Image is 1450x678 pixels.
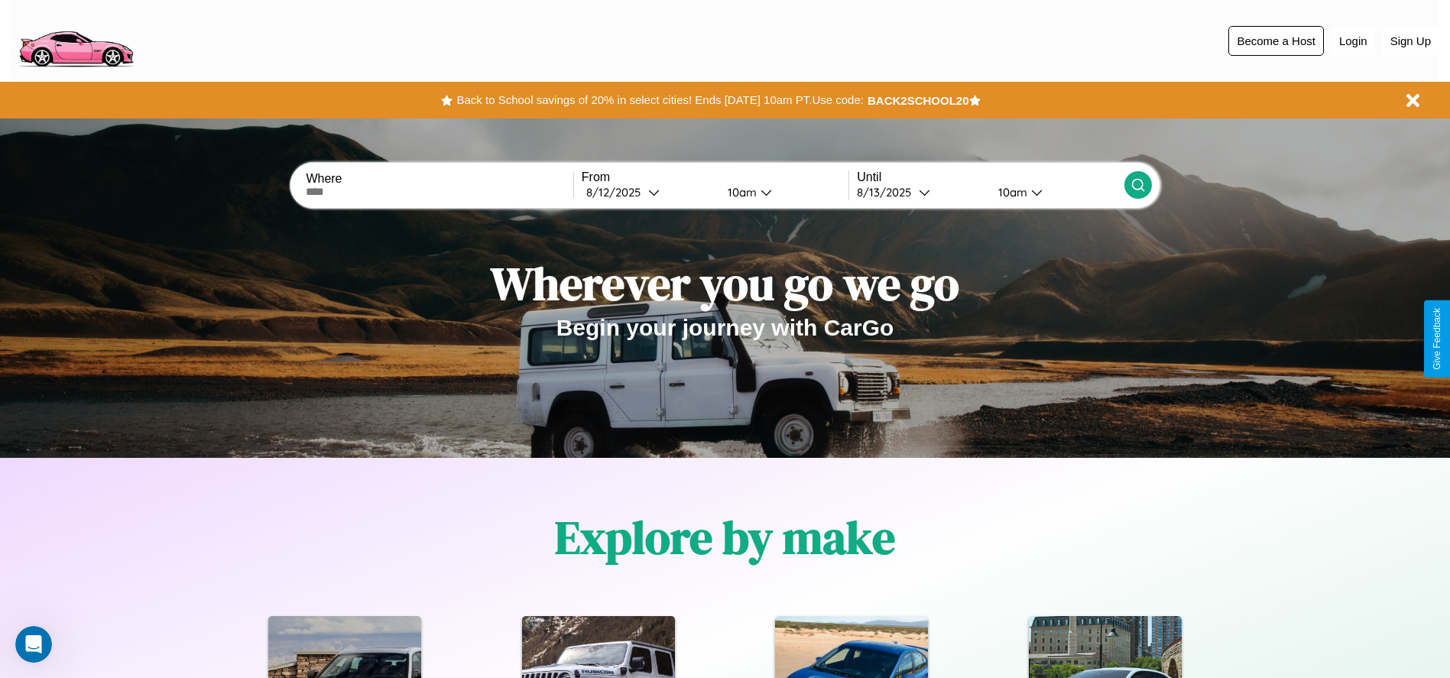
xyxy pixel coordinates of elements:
[11,8,140,71] img: logo
[1332,27,1375,55] button: Login
[868,94,969,107] b: BACK2SCHOOL20
[715,184,849,200] button: 10am
[1228,26,1324,56] button: Become a Host
[857,170,1124,184] label: Until
[720,185,761,200] div: 10am
[857,185,919,200] div: 8 / 13 / 2025
[991,185,1031,200] div: 10am
[306,172,573,186] label: Where
[582,184,715,200] button: 8/12/2025
[1383,27,1439,55] button: Sign Up
[453,89,867,111] button: Back to School savings of 20% in select cities! Ends [DATE] 10am PT.Use code:
[986,184,1124,200] button: 10am
[555,506,895,569] h1: Explore by make
[15,626,52,663] iframe: Intercom live chat
[582,170,848,184] label: From
[586,185,648,200] div: 8 / 12 / 2025
[1432,308,1442,370] div: Give Feedback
